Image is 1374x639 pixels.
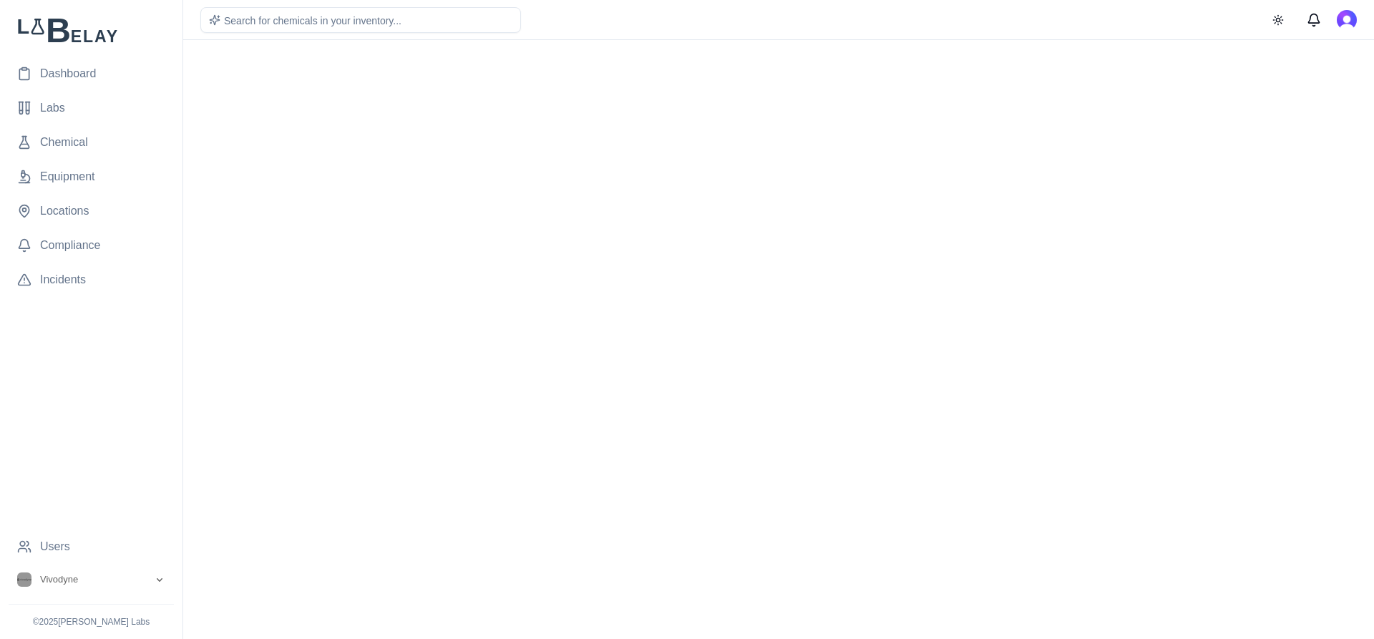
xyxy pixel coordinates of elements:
a: Labs [9,94,174,122]
button: Open organization switcher [9,567,174,592]
span: Equipment [40,168,95,185]
span: Search for chemicals in your inventory... [224,15,401,26]
a: Users [9,532,174,561]
button: Messages [1300,6,1328,34]
span: Dashboard [40,65,96,82]
span: Users [40,538,70,555]
img: Vivodyne [17,572,31,587]
button: Open user button [1337,10,1357,30]
img: Lab Belay Logo [9,17,174,42]
span: Vivodyne [40,573,78,586]
a: Dashboard [9,59,174,88]
button: Toggle theme [1265,7,1291,33]
a: Incidents [9,265,174,294]
span: Compliance [40,237,100,254]
img: Ross Martin-Wells [1337,10,1357,30]
a: Compliance [9,231,174,260]
span: Labs [40,99,65,117]
span: Incidents [40,271,86,288]
span: Chemical [40,134,88,151]
span: Locations [40,203,89,220]
a: Locations [9,197,174,225]
a: Chemical [9,128,174,157]
p: © 2025 [PERSON_NAME] Labs [9,616,174,628]
a: Equipment [9,162,174,191]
